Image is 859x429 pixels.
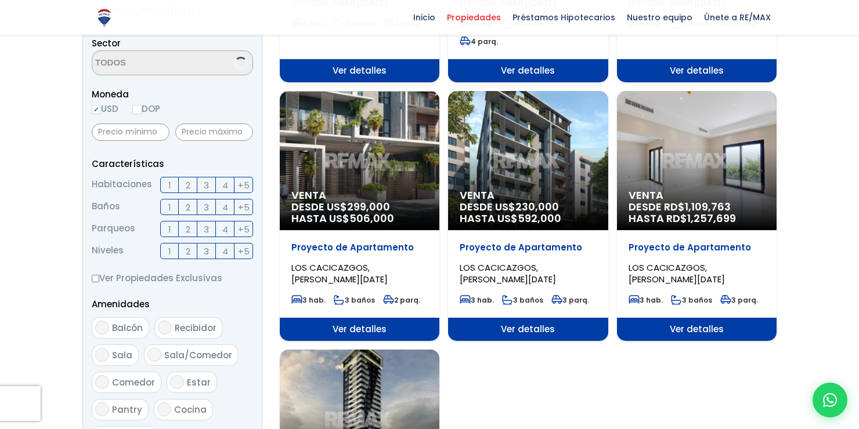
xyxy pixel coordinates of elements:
[94,8,114,28] img: Logo de REMAX
[238,200,250,214] span: +5
[174,403,207,416] span: Cocina
[112,349,132,361] span: Sala
[460,261,556,285] span: LOS CACICAZGOS, [PERSON_NAME][DATE]
[92,37,121,49] span: Sector
[629,261,725,285] span: LOS CACICAZGOS, [PERSON_NAME][DATE]
[460,213,596,224] span: HASTA US$
[222,244,228,259] span: 4
[629,242,765,253] p: Proyecto de Apartamento
[187,376,211,388] span: Estar
[92,297,253,311] p: Amenidades
[448,91,608,341] a: Venta DESDE US$230,000 HASTA US$592,000 Proyecto de Apartamento LOS CACICAZGOS, [PERSON_NAME][DAT...
[92,199,120,215] span: Baños
[170,375,184,389] input: Estar
[92,243,124,259] span: Niveles
[132,101,160,116] label: DOP
[204,244,209,259] span: 3
[291,201,428,224] span: DESDE US$
[347,199,390,214] span: 299,000
[92,105,101,114] input: USD
[617,91,777,341] a: Venta DESDE RD$1,109,763 HASTA RD$1,257,699 Proyecto de Apartamento LOS CACICAZGOS, [PERSON_NAME]...
[515,199,559,214] span: 230,000
[383,295,420,305] span: 2 parq.
[238,244,250,259] span: +5
[112,376,155,388] span: Comedor
[95,375,109,389] input: Comedor
[291,242,428,253] p: Proyecto de Apartamento
[95,321,109,335] input: Balcón
[291,295,326,305] span: 3 hab.
[186,244,190,259] span: 2
[222,200,228,214] span: 4
[186,222,190,237] span: 2
[280,318,439,341] span: Ver detalles
[92,177,152,193] span: Habitaciones
[92,51,205,76] textarea: Search
[222,222,228,237] span: 4
[507,9,621,26] span: Préstamos Hipotecarios
[92,271,253,285] label: Ver Propiedades Exclusivas
[112,403,142,416] span: Pantry
[502,295,543,305] span: 3 baños
[407,9,441,26] span: Inicio
[629,295,663,305] span: 3 hab.
[460,37,498,46] span: 4 parq.
[460,190,596,201] span: Venta
[441,9,507,26] span: Propiedades
[460,295,494,305] span: 3 hab.
[629,190,765,201] span: Venta
[164,349,232,361] span: Sala/Comedor
[186,200,190,214] span: 2
[132,105,142,114] input: DOP
[175,322,216,334] span: Recibidor
[147,348,161,362] input: Sala/Comedor
[448,318,608,341] span: Ver detalles
[629,213,765,224] span: HASTA RD$
[204,178,209,192] span: 3
[157,402,171,416] input: Cocina
[204,222,209,237] span: 3
[720,295,758,305] span: 3 parq.
[551,295,589,305] span: 3 parq.
[95,402,109,416] input: Pantry
[92,221,135,237] span: Parqueos
[168,200,171,214] span: 1
[629,201,765,224] span: DESDE RD$
[698,9,777,26] span: Únete a RE/MAX
[460,201,596,224] span: DESDE US$
[617,59,777,82] span: Ver detalles
[92,157,253,171] p: Características
[175,123,253,141] input: Precio máximo
[685,199,731,214] span: 1,109,763
[617,318,777,341] span: Ver detalles
[168,222,171,237] span: 1
[291,261,388,285] span: LOS CACICAZGOS, [PERSON_NAME][DATE]
[95,348,109,362] input: Sala
[238,222,250,237] span: +5
[186,178,190,192] span: 2
[671,295,712,305] span: 3 baños
[280,59,439,82] span: Ver detalles
[518,211,561,226] span: 592,000
[158,321,172,335] input: Recibidor
[448,59,608,82] span: Ver detalles
[687,211,736,226] span: 1,257,699
[222,178,228,192] span: 4
[621,9,698,26] span: Nuestro equipo
[291,190,428,201] span: Venta
[460,242,596,253] p: Proyecto de Apartamento
[92,275,99,282] input: Ver Propiedades Exclusivas
[168,178,171,192] span: 1
[334,295,375,305] span: 3 baños
[280,91,439,341] a: Venta DESDE US$299,000 HASTA US$506,000 Proyecto de Apartamento LOS CACICAZGOS, [PERSON_NAME][DAT...
[92,87,253,101] span: Moneda
[238,178,250,192] span: +5
[291,213,428,224] span: HASTA US$
[349,211,394,226] span: 506,000
[92,123,169,141] input: Precio mínimo
[168,244,171,259] span: 1
[92,101,118,116] label: USD
[204,200,209,214] span: 3
[112,322,143,334] span: Balcón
